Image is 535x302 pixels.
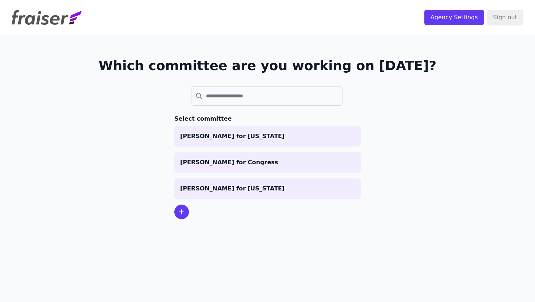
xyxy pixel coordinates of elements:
[174,178,361,199] a: [PERSON_NAME] for [US_STATE]
[487,10,523,25] input: Sign out
[180,158,355,167] p: [PERSON_NAME] for Congress
[180,184,355,193] p: [PERSON_NAME] for [US_STATE]
[174,126,361,146] a: [PERSON_NAME] for [US_STATE]
[12,10,82,25] img: Fraiser Logo
[424,10,484,25] input: Agency Settings
[174,152,361,173] a: [PERSON_NAME] for Congress
[99,59,437,73] h1: Which committee are you working on [DATE]?
[180,132,355,141] p: [PERSON_NAME] for [US_STATE]
[174,114,361,123] h3: Select committee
